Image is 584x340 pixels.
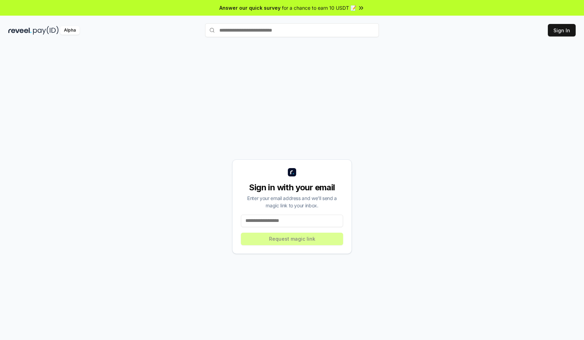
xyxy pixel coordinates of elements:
[241,182,343,193] div: Sign in with your email
[548,24,576,36] button: Sign In
[33,26,59,35] img: pay_id
[282,4,356,11] span: for a chance to earn 10 USDT 📝
[241,194,343,209] div: Enter your email address and we’ll send a magic link to your inbox.
[288,168,296,176] img: logo_small
[60,26,80,35] div: Alpha
[219,4,281,11] span: Answer our quick survey
[8,26,32,35] img: reveel_dark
